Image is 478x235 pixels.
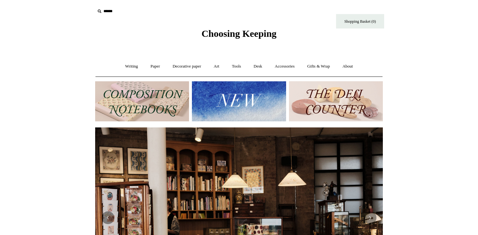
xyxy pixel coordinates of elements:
[95,81,189,121] img: 202302 Composition ledgers.jpg__PID:69722ee6-fa44-49dd-a067-31375e5d54ec
[167,58,207,75] a: Decorative paper
[145,58,166,75] a: Paper
[226,58,247,75] a: Tools
[301,58,336,75] a: Gifts & Wrap
[208,58,225,75] a: Art
[202,28,276,39] span: Choosing Keeping
[336,14,384,28] a: Shopping Basket (0)
[269,58,301,75] a: Accessories
[119,58,144,75] a: Writing
[248,58,268,75] a: Desk
[202,33,276,38] a: Choosing Keeping
[289,81,383,121] img: The Deli Counter
[192,81,286,121] img: New.jpg__PID:f73bdf93-380a-4a35-bcfe-7823039498e1
[337,58,359,75] a: About
[364,211,376,224] button: Next
[102,211,114,224] button: Previous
